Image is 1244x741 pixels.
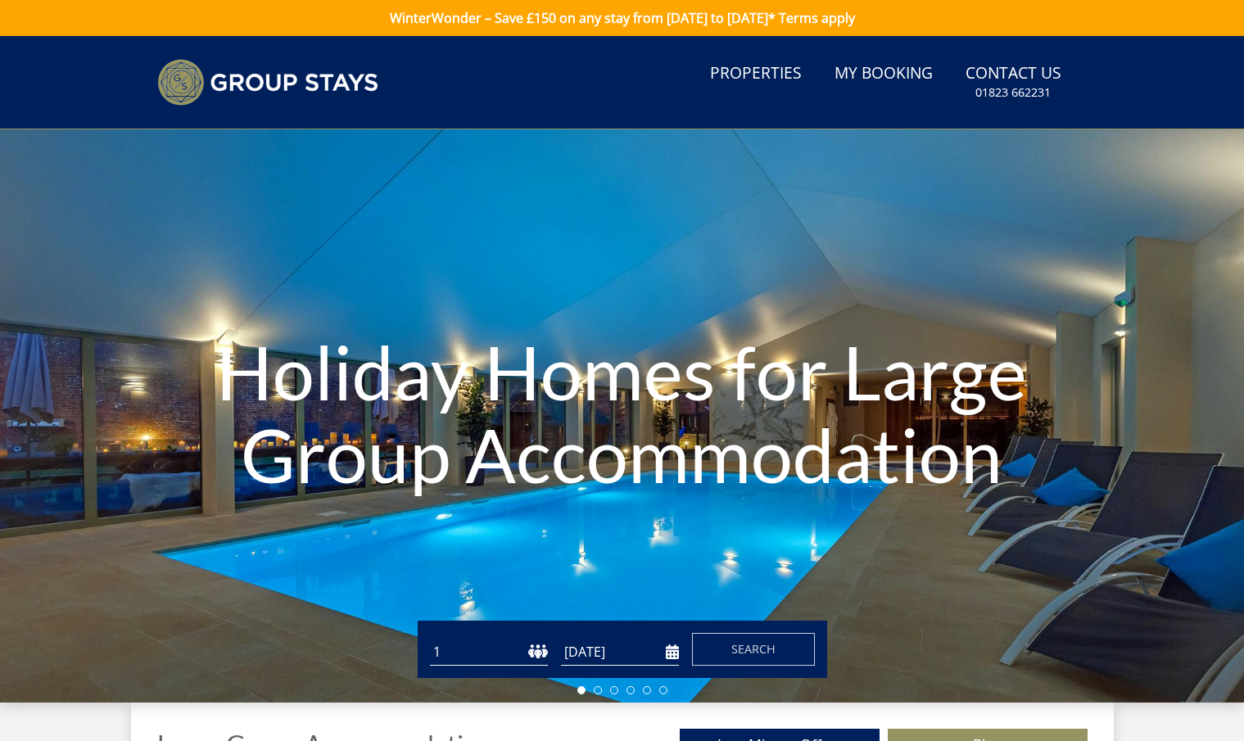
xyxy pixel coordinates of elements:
[187,298,1057,528] h1: Holiday Homes for Large Group Accommodation
[975,84,1051,101] small: 01823 662231
[692,633,815,666] button: Search
[561,639,679,666] input: Arrival Date
[731,641,776,657] span: Search
[959,56,1068,109] a: Contact Us01823 662231
[828,56,939,93] a: My Booking
[703,56,808,93] a: Properties
[157,59,378,106] img: Group Stays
